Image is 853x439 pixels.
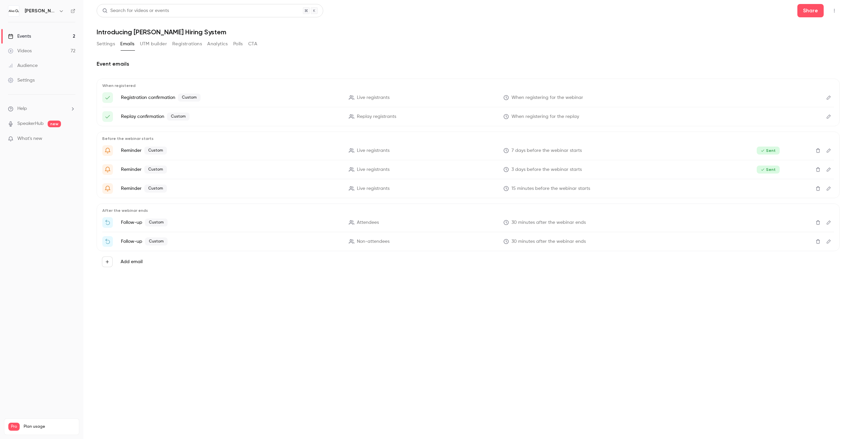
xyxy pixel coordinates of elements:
[8,33,31,40] div: Events
[121,237,341,245] p: Follow-up
[813,145,823,156] button: Delete
[102,183,834,194] li: In 15 minutes {{ event_name }} is about to go live!
[102,145,834,156] li: Don’t miss next week’s webinar on {{ event_name }}
[48,121,61,127] span: new
[17,120,44,127] a: SpeakerHub
[357,219,379,226] span: Attendees
[17,135,42,142] span: What's new
[511,113,579,120] span: When registering for the replay
[813,236,823,247] button: Delete
[8,423,20,431] span: Pro
[823,145,834,156] button: Edit
[121,258,143,265] label: Add email
[97,39,115,49] button: Settings
[17,105,27,112] span: Help
[233,39,243,49] button: Polls
[8,62,38,69] div: Audience
[8,48,32,54] div: Videos
[823,236,834,247] button: Edit
[357,94,390,101] span: Live registrants
[797,4,824,17] button: Share
[248,39,257,49] button: CTA
[511,238,586,245] span: 30 minutes after the webinar ends
[102,208,834,213] p: After the webinar ends
[172,39,202,49] button: Registrations
[178,94,201,102] span: Custom
[511,147,582,154] span: 7 days before the webinar starts
[102,236,834,247] li: Recording of Alva webinar {{ event_name }} is available for you
[207,39,228,49] button: Analytics
[97,28,840,36] h1: Introducing [PERSON_NAME] Hiring System
[121,166,341,174] p: Reminder
[144,147,167,155] span: Custom
[757,166,780,174] span: Sent
[757,147,780,155] span: Sent
[8,77,35,84] div: Settings
[121,113,341,121] p: Replay confirmation
[823,183,834,194] button: Edit
[121,94,341,102] p: Registration confirmation
[813,164,823,175] button: Delete
[357,113,396,120] span: Replay registrants
[357,238,390,245] span: Non-attendees
[813,217,823,228] button: Delete
[102,164,834,175] li: {{ event_name }} goes live Friday – send in your questions!
[511,185,590,192] span: 15 minutes before the webinar starts
[511,166,582,173] span: 3 days before the webinar starts
[823,164,834,175] button: Edit
[144,185,167,193] span: Custom
[813,183,823,194] button: Delete
[102,111,834,122] li: Your record access link to {{ event_name }}!
[102,92,834,103] li: Thank you for registering the webinar {{ event_name }}! Don't forget to add it to your calendar!
[145,219,168,226] span: Custom
[357,185,390,192] span: Live registrants
[511,219,586,226] span: 30 minutes after the webinar ends
[121,147,341,155] p: Reminder
[102,136,834,141] p: Before the webinar starts
[121,185,341,193] p: Reminder
[823,92,834,103] button: Edit
[8,105,75,112] li: help-dropdown-opener
[24,424,75,429] span: Plan usage
[511,94,583,101] span: When registering for the webinar
[357,166,390,173] span: Live registrants
[25,8,56,14] h6: [PERSON_NAME] Labs
[823,111,834,122] button: Edit
[144,166,167,174] span: Custom
[167,113,190,121] span: Custom
[357,147,390,154] span: Live registrants
[102,7,169,14] div: Search for videos or events
[8,6,19,16] img: Alva Labs
[121,219,341,226] p: Follow-up
[823,217,834,228] button: Edit
[102,217,834,228] li: Recording for Alva webinar {{ event_name }} is up 😎
[145,237,168,245] span: Custom
[102,83,834,88] p: When registered
[120,39,134,49] button: Emails
[140,39,167,49] button: UTM builder
[97,60,840,68] h2: Event emails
